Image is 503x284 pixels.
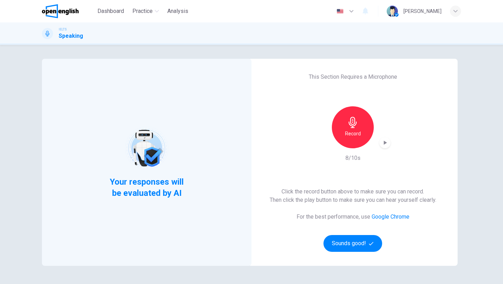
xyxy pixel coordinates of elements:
h6: 8/10s [345,154,360,162]
a: OpenEnglish logo [42,4,95,18]
a: Google Chrome [372,213,409,220]
h1: Speaking [59,32,83,40]
button: Practice [130,5,162,17]
div: [PERSON_NAME] [403,7,442,15]
img: en [336,9,344,14]
span: Analysis [167,7,188,15]
button: Sounds good! [323,235,382,252]
button: Analysis [165,5,191,17]
img: Profile picture [387,6,398,17]
img: OpenEnglish logo [42,4,79,18]
span: Your responses will be evaluated by AI [104,176,189,199]
h6: This Section Requires a Microphone [309,73,397,81]
h6: Click the record button above to make sure you can record. Then click the play button to make sur... [270,187,436,204]
span: IELTS [59,27,67,32]
h6: For the best performance, use [297,213,409,221]
img: robot icon [124,126,169,170]
h6: Record [345,129,361,138]
span: Dashboard [97,7,124,15]
button: Record [332,106,374,148]
span: Practice [132,7,153,15]
button: Dashboard [95,5,127,17]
